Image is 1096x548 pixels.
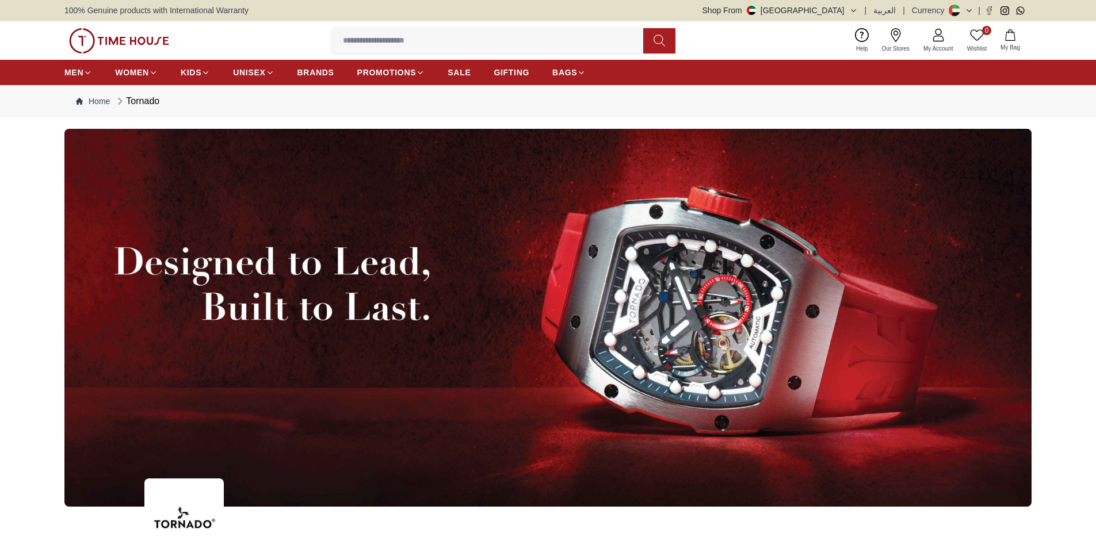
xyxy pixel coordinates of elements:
a: Home [76,95,110,107]
span: SALE [448,67,471,78]
a: Facebook [985,6,994,15]
nav: Breadcrumb [64,85,1032,117]
span: Our Stores [877,44,914,53]
a: PROMOTIONS [357,62,425,83]
a: Whatsapp [1016,6,1025,15]
span: BRANDS [297,67,334,78]
a: UNISEX [233,62,274,83]
span: Wishlist [963,44,991,53]
span: | [865,5,867,16]
div: Tornado [114,94,159,108]
button: My Bag [994,27,1027,54]
span: KIDS [181,67,201,78]
button: Shop From[GEOGRAPHIC_DATA] [702,5,858,16]
img: ... [69,28,169,53]
span: My Account [919,44,958,53]
span: PROMOTIONS [357,67,417,78]
span: | [978,5,980,16]
span: MEN [64,67,83,78]
a: BAGS [552,62,586,83]
a: Instagram [1000,6,1009,15]
a: 0Wishlist [960,26,994,55]
span: WOMEN [115,67,149,78]
span: Help [851,44,873,53]
a: MEN [64,62,92,83]
span: | [903,5,905,16]
a: BRANDS [297,62,334,83]
a: Our Stores [875,26,916,55]
a: WOMEN [115,62,158,83]
img: ... [64,129,1032,507]
a: KIDS [181,62,210,83]
img: United Arab Emirates [747,6,756,15]
a: GIFTING [494,62,529,83]
a: SALE [448,62,471,83]
div: Currency [912,5,949,16]
span: UNISEX [233,67,265,78]
a: Help [849,26,875,55]
span: 100% Genuine products with International Warranty [64,5,249,16]
button: العربية [873,5,896,16]
span: 0 [982,26,991,35]
span: BAGS [552,67,577,78]
span: GIFTING [494,67,529,78]
span: My Bag [996,43,1025,52]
